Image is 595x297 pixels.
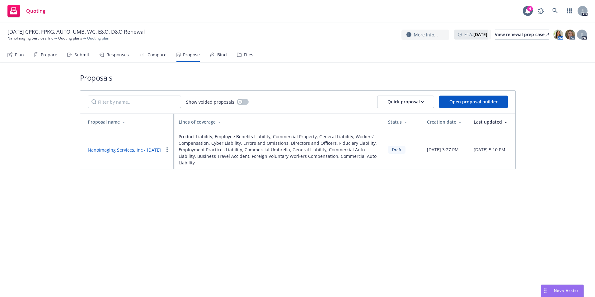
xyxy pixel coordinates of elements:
[41,52,57,57] div: Prepare
[401,30,449,40] button: More info...
[563,5,576,17] a: Switch app
[565,30,575,40] img: photo
[414,31,438,38] span: More info...
[495,30,549,40] a: View renewal prep case
[244,52,253,57] div: Files
[391,147,403,153] span: Draft
[541,285,549,297] div: Drag to move
[549,5,561,17] a: Search
[26,8,45,13] span: Quoting
[15,52,24,57] div: Plan
[474,119,510,125] div: Last updated
[377,96,434,108] button: Quick proposal
[464,31,487,38] span: ETA :
[427,119,464,125] div: Creation date
[58,35,82,41] a: Quoting plans
[148,52,166,57] div: Compare
[449,99,498,105] span: Open proposal builder
[7,35,53,41] a: NanoImaging Services, Inc
[87,35,109,41] span: Quoting plan
[473,31,487,37] strong: [DATE]
[179,119,378,125] div: Lines of coverage
[387,96,424,108] div: Quick proposal
[427,146,459,153] span: [DATE] 3:27 PM
[80,73,516,83] h1: Proposals
[388,119,417,125] div: Status
[474,146,505,153] span: [DATE] 5:10 PM
[7,28,145,35] span: [DATE] CPKG, FPKG, AUTO, UMB, WC, E&O, D&O Renewal
[88,147,161,153] a: NanoImaging Services, Inc - [DATE]
[74,52,89,57] div: Submit
[183,52,200,57] div: Propose
[217,52,227,57] div: Bind
[106,52,129,57] div: Responses
[553,30,563,40] img: photo
[439,96,508,108] button: Open proposal builder
[5,2,48,20] a: Quoting
[163,146,171,153] a: more
[88,96,181,108] input: Filter by name...
[535,5,547,17] a: Report a Bug
[527,6,533,12] div: 4
[554,288,579,293] span: Nova Assist
[186,99,234,105] span: Show voided proposals
[541,285,584,297] button: Nova Assist
[179,133,378,166] span: Product Liability, Employee Benefits Liability, Commercial Property, General Liability, Workers' ...
[88,119,169,125] div: Proposal name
